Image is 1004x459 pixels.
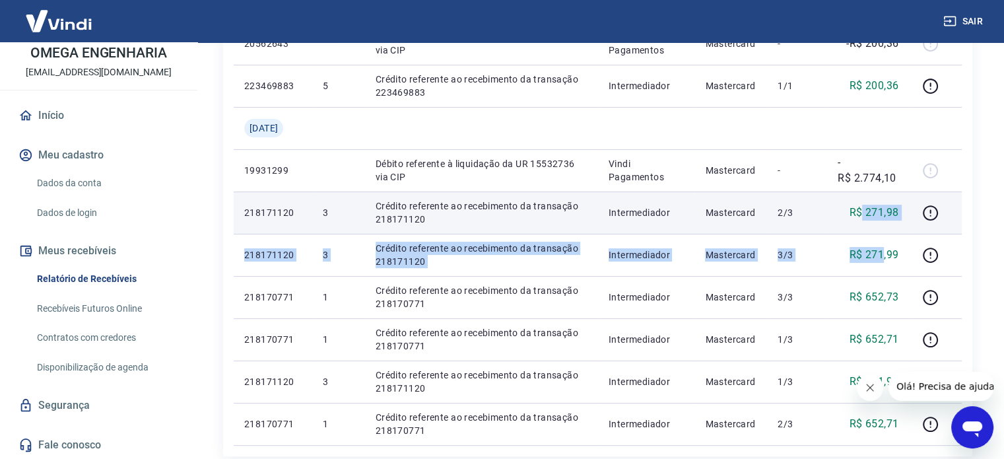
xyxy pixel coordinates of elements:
[16,236,182,265] button: Meus recebíveis
[778,417,817,431] p: 2/3
[323,79,354,92] p: 5
[850,247,899,263] p: R$ 271,99
[850,205,899,221] p: R$ 271,98
[609,30,685,57] p: Vindi Pagamentos
[778,164,817,177] p: -
[32,324,182,351] a: Contratos com credores
[32,354,182,381] a: Disponibilização de agenda
[323,248,354,262] p: 3
[26,65,172,79] p: [EMAIL_ADDRESS][DOMAIN_NAME]
[609,206,685,219] p: Intermediador
[850,289,899,305] p: R$ 652,73
[244,206,302,219] p: 218171120
[941,9,988,34] button: Sair
[705,291,756,304] p: Mastercard
[857,374,883,401] iframe: Fechar mensagem
[30,46,167,60] p: OMEGA ENGENHARIA
[376,199,587,226] p: Crédito referente ao recebimento da transação 218171120
[778,37,817,50] p: -
[323,417,354,431] p: 1
[376,30,587,57] p: Débito referente à liquidação da UR 16080019 via CIP
[609,333,685,346] p: Intermediador
[8,9,111,20] span: Olá! Precisa de ajuda?
[376,284,587,310] p: Crédito referente ao recebimento da transação 218170771
[323,375,354,388] p: 3
[376,326,587,353] p: Crédito referente ao recebimento da transação 218170771
[244,291,302,304] p: 218170771
[32,199,182,227] a: Dados de login
[16,101,182,130] a: Início
[323,333,354,346] p: 1
[850,374,899,390] p: R$ 271,98
[778,79,817,92] p: 1/1
[376,411,587,437] p: Crédito referente ao recebimento da transação 218170771
[32,170,182,197] a: Dados da conta
[850,332,899,347] p: R$ 652,71
[705,79,756,92] p: Mastercard
[778,206,817,219] p: 2/3
[376,157,587,184] p: Débito referente à liquidação da UR 15532736 via CIP
[376,242,587,268] p: Crédito referente ao recebimento da transação 218171120
[778,248,817,262] p: 3/3
[376,369,587,395] p: Crédito referente ao recebimento da transação 218171120
[846,36,898,52] p: -R$ 200,36
[244,248,302,262] p: 218171120
[244,417,302,431] p: 218170771
[705,375,756,388] p: Mastercard
[705,37,756,50] p: Mastercard
[609,375,685,388] p: Intermediador
[778,291,817,304] p: 3/3
[323,291,354,304] p: 1
[244,375,302,388] p: 218171120
[244,164,302,177] p: 19931299
[609,79,685,92] p: Intermediador
[850,416,899,432] p: R$ 652,71
[705,248,756,262] p: Mastercard
[609,291,685,304] p: Intermediador
[609,417,685,431] p: Intermediador
[16,141,182,170] button: Meu cadastro
[244,79,302,92] p: 223469883
[250,122,278,135] span: [DATE]
[850,78,899,94] p: R$ 200,36
[16,391,182,420] a: Segurança
[16,1,102,41] img: Vindi
[705,164,756,177] p: Mastercard
[705,333,756,346] p: Mastercard
[609,157,685,184] p: Vindi Pagamentos
[244,333,302,346] p: 218170771
[705,206,756,219] p: Mastercard
[778,375,817,388] p: 1/3
[376,73,587,99] p: Crédito referente ao recebimento da transação 223469883
[609,248,685,262] p: Intermediador
[888,372,993,401] iframe: Mensagem da empresa
[778,333,817,346] p: 1/3
[32,295,182,322] a: Recebíveis Futuros Online
[838,155,898,186] p: -R$ 2.774,10
[951,406,993,448] iframe: Botão para abrir a janela de mensagens
[323,206,354,219] p: 3
[244,37,302,50] p: 20562643
[705,417,756,431] p: Mastercard
[32,265,182,293] a: Relatório de Recebíveis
